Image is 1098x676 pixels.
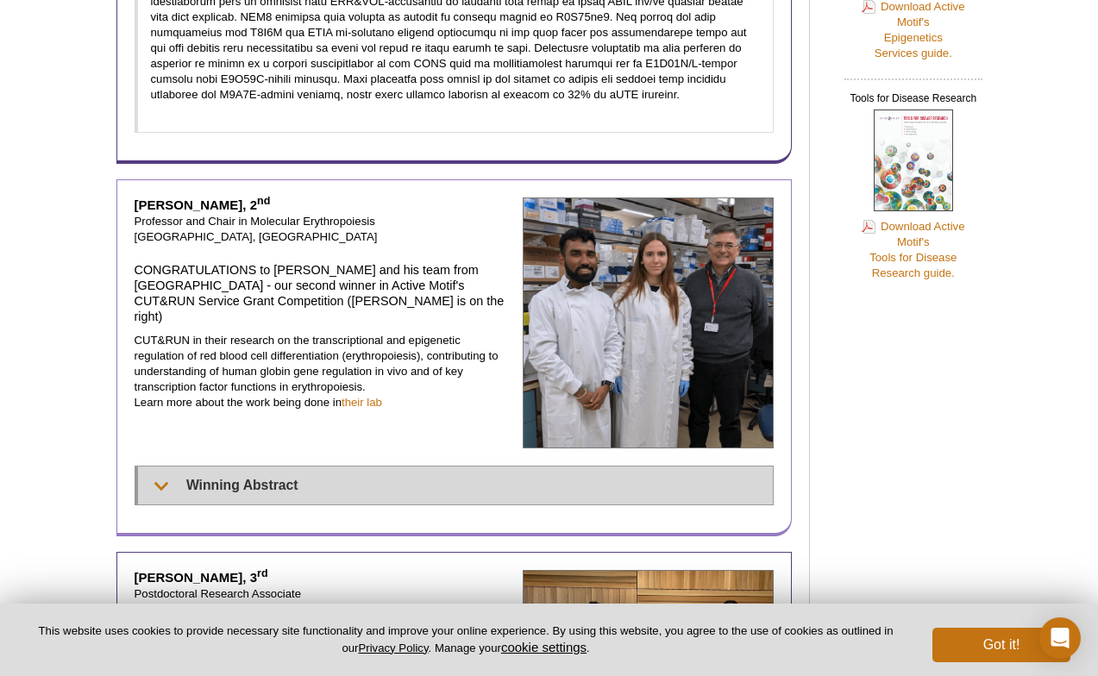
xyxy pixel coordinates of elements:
[28,623,904,656] p: This website uses cookies to provide necessary site functionality and improve your online experie...
[135,230,378,243] span: [GEOGRAPHIC_DATA], [GEOGRAPHIC_DATA]
[135,333,511,410] p: CUT&RUN in their research on the transcriptional and epigenetic regulation of red blood cell diff...
[874,110,953,211] img: Tools for Disease Research
[257,195,270,207] sup: nd
[932,628,1070,662] button: Got it!
[138,466,774,504] summary: Winning Abstract
[342,396,382,409] a: their lab
[135,603,298,616] span: Princeton Neuroscience Institute
[501,640,587,654] button: cookie settings
[257,567,268,579] sup: rd
[135,215,375,228] span: Professor and Chair in Molecular Erythropoiesis
[523,197,774,448] img: John Strouboulis
[135,587,302,600] span: Postdoctoral Research Associate
[358,642,428,654] a: Privacy Policy
[135,262,511,324] h4: CONGRATULATIONS to [PERSON_NAME] and his team from [GEOGRAPHIC_DATA] - our second winner in Activ...
[135,570,268,585] strong: [PERSON_NAME], 3
[844,78,982,110] h2: Tools for Disease Research
[1039,617,1081,659] div: Open Intercom Messenger
[862,218,965,281] a: Download Active Motif'sTools for DiseaseResearch guide.
[135,197,271,212] strong: [PERSON_NAME], 2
